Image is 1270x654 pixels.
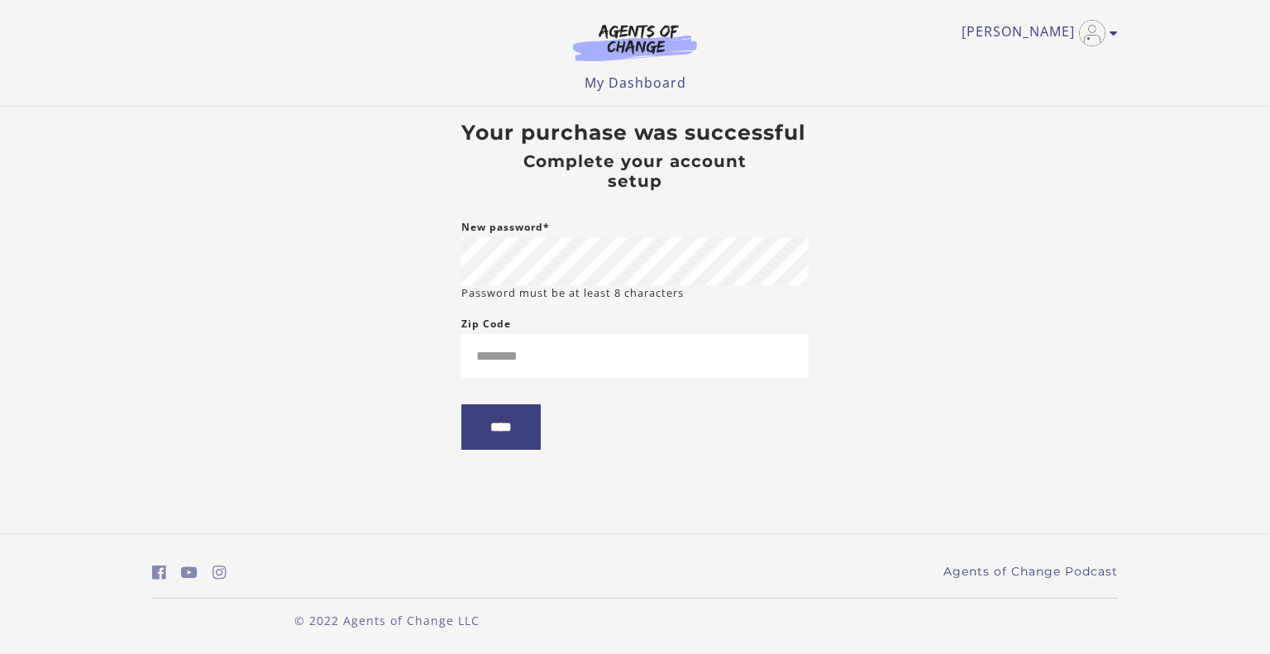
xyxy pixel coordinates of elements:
[585,74,686,92] a: My Dashboard
[212,565,227,580] i: https://www.instagram.com/agentsofchangeprep/ (Open in a new window)
[461,285,684,301] small: Password must be at least 8 characters
[962,20,1110,46] a: Toggle menu
[152,612,622,629] p: © 2022 Agents of Change LLC
[212,561,227,585] a: https://www.instagram.com/agentsofchangeprep/ (Open in a new window)
[496,151,774,191] h4: Complete your account setup
[461,314,511,334] label: Zip Code
[556,23,714,61] img: Agents of Change Logo
[461,217,550,237] label: New password*
[152,565,166,580] i: https://www.facebook.com/groups/aswbtestprep (Open in a new window)
[181,565,198,580] i: https://www.youtube.com/c/AgentsofChangeTestPrepbyMeaganMitchell (Open in a new window)
[152,561,166,585] a: https://www.facebook.com/groups/aswbtestprep (Open in a new window)
[181,561,198,585] a: https://www.youtube.com/c/AgentsofChangeTestPrepbyMeaganMitchell (Open in a new window)
[461,120,809,145] h3: Your purchase was successful
[943,563,1118,580] a: Agents of Change Podcast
